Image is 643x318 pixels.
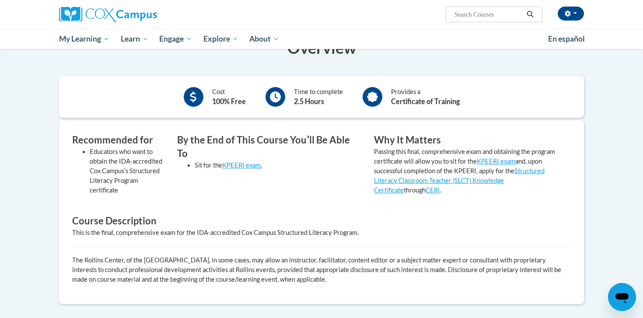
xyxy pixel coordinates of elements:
[53,29,115,49] a: My Learning
[391,87,460,107] div: Provides a
[72,133,164,147] h3: Recommended for
[454,9,524,20] input: Search Courses
[558,7,584,21] button: Account Settings
[154,29,198,49] a: Engage
[524,9,537,20] button: Search
[477,157,515,165] a: KPEERI exam
[244,29,285,49] a: About
[59,7,157,22] img: Cox Campus
[90,147,164,195] li: Educators who want to obtain the IDA-accredited Cox Campus's Structured Literacy Program certificate
[374,133,558,147] h3: Why It Matters
[294,87,343,107] div: Time to complete
[46,29,597,49] div: Main menu
[294,97,324,105] b: 2.5 Hours
[72,255,571,284] p: The Rollins Center, of the [GEOGRAPHIC_DATA], in some cases, may allow an instructor, facilitator...
[59,7,225,22] a: Cox Campus
[374,147,558,195] p: Passing this final, comprehensive exam and obtaining the program certificate will allow you to si...
[212,87,246,107] div: Cost
[249,34,279,44] span: About
[115,29,154,49] a: Learn
[542,30,591,48] a: En español
[72,228,571,238] div: This is the final, comprehensive exam for the IDA-accredited Cox Campus Structured Literacy Program.
[195,161,361,170] li: Sit for the
[177,133,361,161] h3: By the End of This Course Youʹll Be Able To
[222,161,262,169] a: KPEERI exam.
[548,34,585,43] span: En español
[608,283,636,311] iframe: Button to launch messaging window, conversation in progress
[59,34,109,44] span: My Learning
[212,97,246,105] b: 100% Free
[374,167,545,194] a: Structured Literacy Classroom Teacher (SLCT) Knowledge Certificate
[72,214,571,228] h3: Course Description
[198,29,244,49] a: Explore
[426,186,440,194] a: CERI
[391,97,460,105] b: Certificate of Training
[203,34,238,44] span: Explore
[159,34,192,44] span: Engage
[121,34,148,44] span: Learn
